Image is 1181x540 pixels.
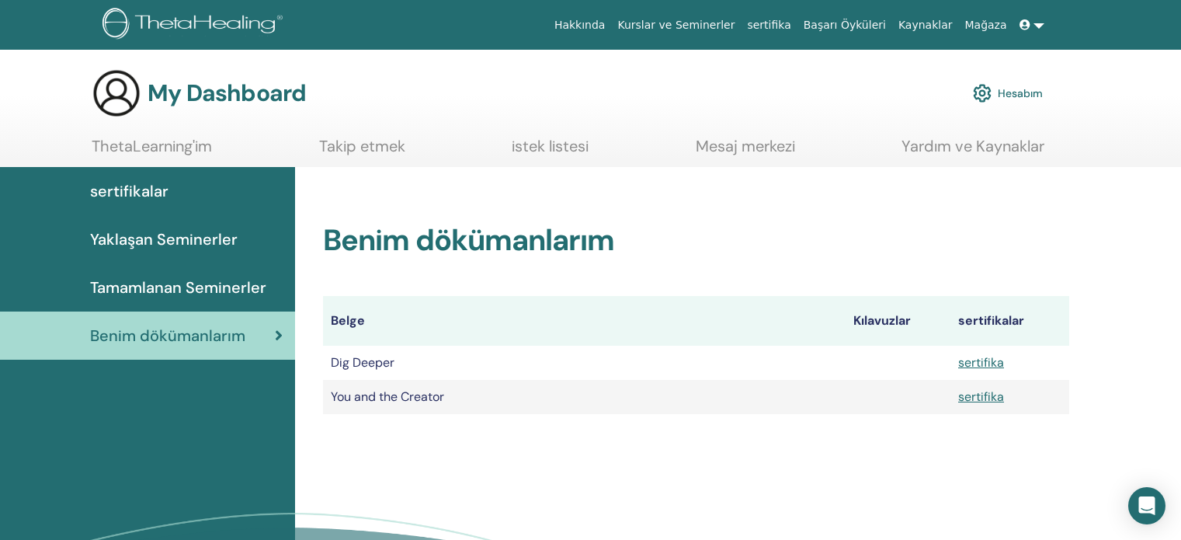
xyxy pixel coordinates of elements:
a: Takip etmek [319,137,405,167]
a: sertifika [741,11,797,40]
span: Tamamlanan Seminerler [90,276,266,299]
img: logo.png [102,8,288,43]
th: sertifikalar [950,296,1069,346]
a: Mağaza [958,11,1013,40]
div: Open Intercom Messenger [1128,487,1165,524]
td: Dig Deeper [323,346,846,380]
a: ThetaLearning'im [92,137,212,167]
span: Benim dökümanlarım [90,324,245,347]
th: Belge [323,296,846,346]
a: Mesaj merkezi [696,137,795,167]
h2: Benim dökümanlarım [323,223,1069,259]
img: cog.svg [973,80,992,106]
a: Hakkında [548,11,612,40]
th: Kılavuzlar [846,296,950,346]
a: Yardım ve Kaynaklar [901,137,1044,167]
a: sertifika [958,354,1004,371]
a: Hesabım [973,76,1043,110]
a: istek listesi [512,137,589,167]
h3: My Dashboard [148,79,306,107]
a: sertifika [958,388,1004,405]
a: Kaynaklar [892,11,959,40]
td: You and the Creator [323,380,846,414]
span: Yaklaşan Seminerler [90,228,238,251]
a: Kurslar ve Seminerler [611,11,741,40]
span: sertifikalar [90,179,168,203]
a: Başarı Öyküleri [797,11,892,40]
img: generic-user-icon.jpg [92,68,141,118]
